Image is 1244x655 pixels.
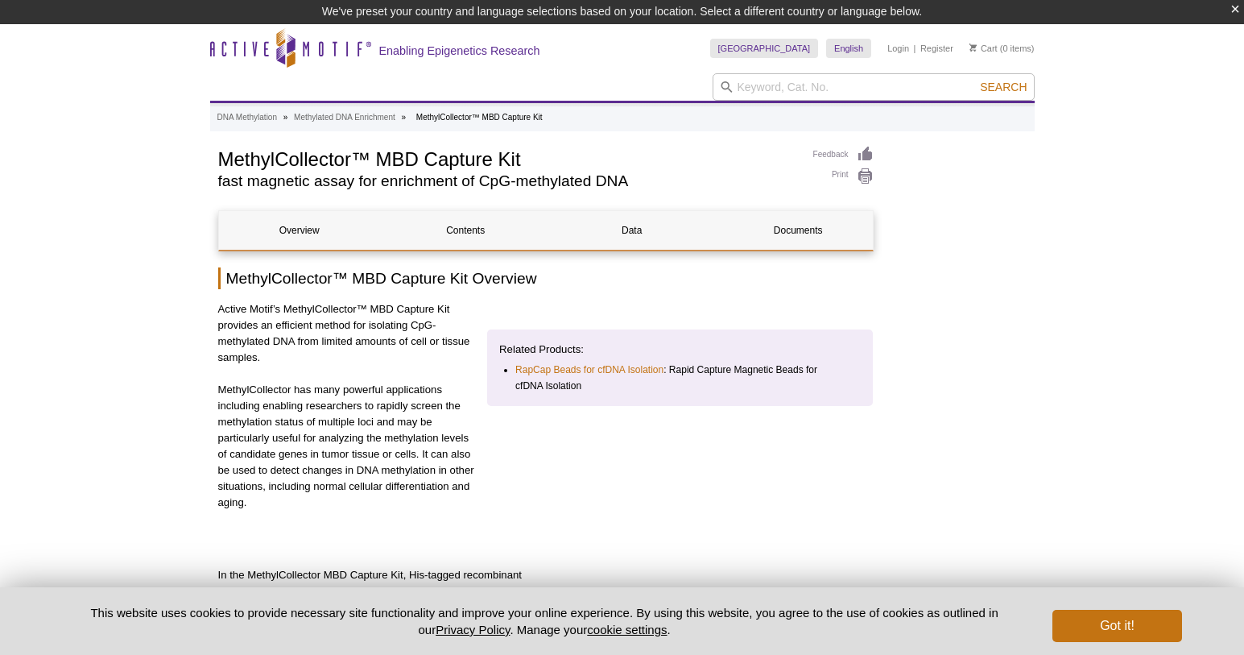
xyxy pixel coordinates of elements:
p: MethylCollector has many powerful applications including enabling researchers to rapidly screen t... [218,382,476,511]
a: Data [552,211,713,250]
li: | [914,39,916,58]
li: MethylCollector™ MBD Capture Kit [416,113,543,122]
a: Documents [717,211,878,250]
h2: MethylCollector™ MBD Capture Kit Overview [218,267,874,289]
button: cookie settings [587,623,667,636]
a: Register [920,43,953,54]
li: (0 items) [969,39,1035,58]
a: Overview [219,211,380,250]
a: RapCap Beads for cfDNA Isolation [515,362,663,378]
li: » [283,113,288,122]
a: English [826,39,871,58]
a: DNA Methylation [217,110,277,125]
button: Got it! [1052,610,1181,642]
a: Feedback [813,146,874,164]
h2: fast magnetic assay for enrichment of CpG-methylated DNA [218,174,797,189]
span: Search [980,81,1027,93]
img: Your Cart [969,44,977,52]
p: This website uses cookies to provide necessary site functionality and improve your online experie... [63,604,1027,638]
input: Keyword, Cat. No. [713,73,1035,101]
p: Related Products: [499,342,861,358]
a: Contents [385,211,546,250]
li: » [402,113,407,122]
h2: Enabling Epigenetics Research [379,44,540,58]
img: MethylCollector MBD Capture Kit [696,567,729,599]
p: Active Motif’s MethylCollector™ MBD Capture Kit provides an efficient method for isolating CpG-me... [218,301,476,366]
a: [GEOGRAPHIC_DATA] [710,39,819,58]
a: Login [887,43,909,54]
a: Print [813,168,874,185]
a: Privacy Policy [436,623,510,636]
button: Search [975,80,1031,94]
a: Methylated DNA Enrichment [294,110,395,125]
li: : Rapid Capture Magnetic Beads for cfDNA Isolation [515,362,846,394]
h1: MethylCollector™ MBD Capture Kit [218,146,797,170]
a: Cart [969,43,998,54]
